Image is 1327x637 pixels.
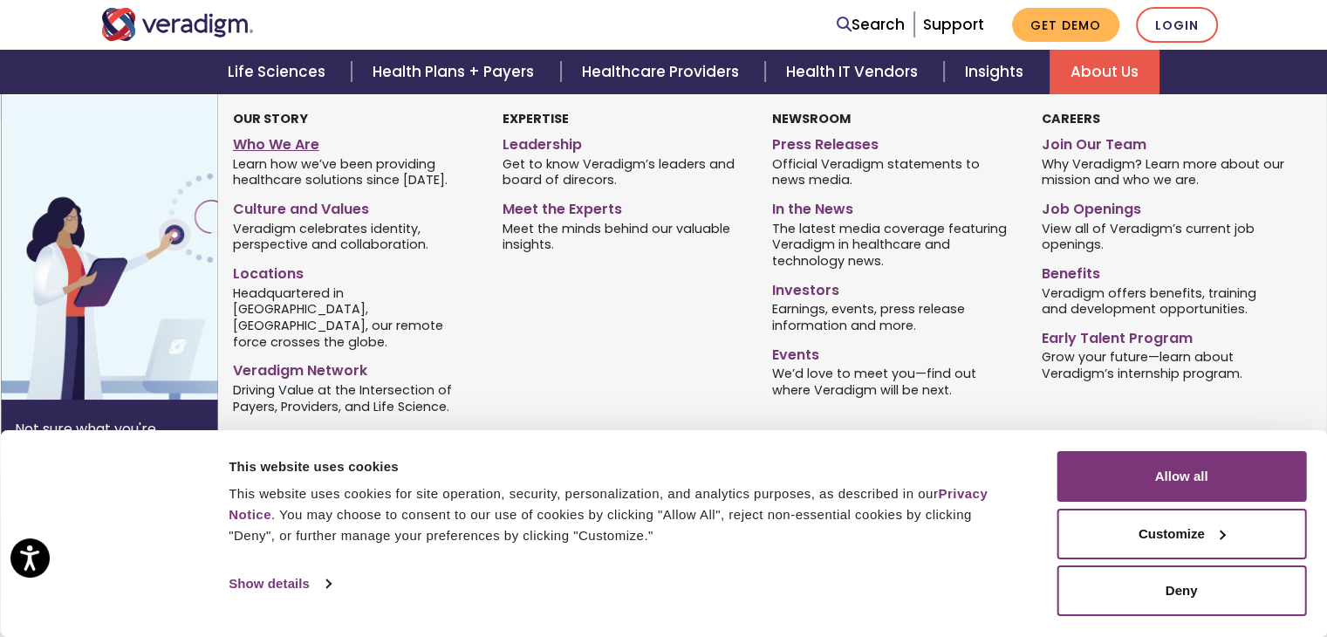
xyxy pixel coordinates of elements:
a: Events [772,339,1016,365]
a: Life Sciences [207,50,352,94]
a: Who We Are [233,129,476,154]
a: Press Releases [772,129,1016,154]
iframe: Drift Chat Widget [993,512,1306,616]
button: Allow all [1057,451,1306,502]
span: Meet the minds behind our valuable insights. [503,219,746,253]
a: Locations [233,258,476,284]
span: View all of Veradigm’s current job openings. [1041,219,1284,253]
img: Vector image of Veradigm’s Story [1,94,282,400]
a: Insights [944,50,1050,94]
a: Health IT Vendors [765,50,944,94]
span: We’d love to meet you—find out where Veradigm will be next. [772,365,1016,399]
a: Search [837,13,905,37]
a: Culture and Values [233,194,476,219]
a: In the News [772,194,1016,219]
button: Customize [1057,509,1306,559]
span: Grow your future—learn about Veradigm’s internship program. [1041,348,1284,382]
span: Get to know Veradigm’s leaders and board of direcors. [503,154,746,188]
strong: Expertise [503,110,569,127]
a: Get Demo [1012,8,1119,42]
span: Official Veradigm statements to news media. [772,154,1016,188]
span: Learn how we’ve been providing healthcare solutions since [DATE]. [233,154,476,188]
a: Meet the Experts [503,194,746,219]
a: Leadership [503,129,746,154]
a: Support [923,14,984,35]
a: Early Talent Program [1041,323,1284,348]
span: Veradigm celebrates identity, perspective and collaboration. [233,219,476,253]
span: Earnings, events, press release information and more. [772,300,1016,334]
a: Show details [229,571,330,597]
a: Join Our Team [1041,129,1284,154]
a: Healthcare Providers [561,50,765,94]
strong: Newsroom [772,110,851,127]
span: The latest media coverage featuring Veradigm in healthcare and technology news. [772,219,1016,270]
span: Veradigm offers benefits, training and development opportunities. [1041,284,1284,318]
a: Login [1136,7,1218,43]
a: About Us [1050,50,1159,94]
div: This website uses cookies for site operation, security, personalization, and analytics purposes, ... [229,483,1017,546]
img: Veradigm logo [101,8,254,41]
a: Benefits [1041,258,1284,284]
strong: Our Story [233,110,308,127]
span: Driving Value at the Intersection of Payers, Providers, and Life Science. [233,380,476,414]
a: Investors [772,275,1016,300]
span: Why Veradigm? Learn more about our mission and who we are. [1041,154,1284,188]
strong: Careers [1041,110,1099,127]
span: Headquartered in [GEOGRAPHIC_DATA], [GEOGRAPHIC_DATA], our remote force crosses the globe. [233,284,476,350]
p: Not sure what you're looking for? [15,421,203,454]
a: Veradigm Network [233,355,476,380]
a: Job Openings [1041,194,1284,219]
div: This website uses cookies [229,456,1017,477]
a: Health Plans + Payers [352,50,560,94]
